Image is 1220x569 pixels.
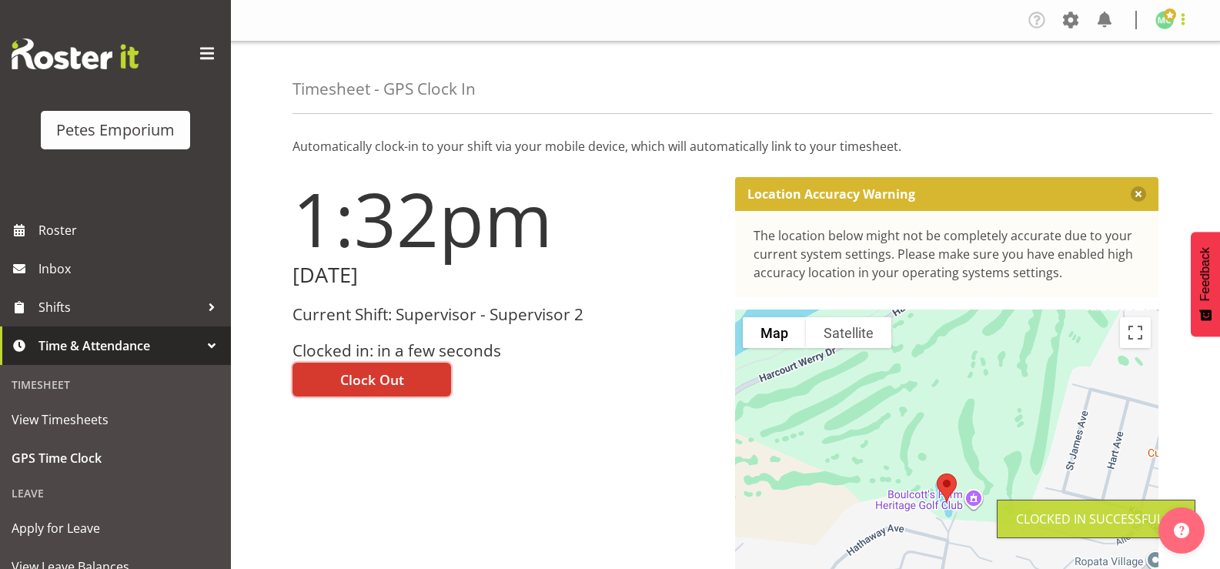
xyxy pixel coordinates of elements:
[292,263,717,287] h2: [DATE]
[1016,510,1176,528] div: Clocked in Successfully
[38,334,200,357] span: Time & Attendance
[4,439,227,477] a: GPS Time Clock
[4,369,227,400] div: Timesheet
[4,477,227,509] div: Leave
[1191,232,1220,336] button: Feedback - Show survey
[38,296,200,319] span: Shifts
[292,363,451,397] button: Clock Out
[12,517,219,540] span: Apply for Leave
[1155,11,1174,29] img: melissa-cowen2635.jpg
[1174,523,1189,538] img: help-xxl-2.png
[292,306,717,323] h3: Current Shift: Supervisor - Supervisor 2
[56,119,175,142] div: Petes Emporium
[806,317,891,348] button: Show satellite imagery
[12,38,139,69] img: Rosterit website logo
[4,400,227,439] a: View Timesheets
[4,509,227,547] a: Apply for Leave
[747,186,915,202] p: Location Accuracy Warning
[12,408,219,431] span: View Timesheets
[1131,186,1146,202] button: Close message
[754,226,1141,282] div: The location below might not be completely accurate due to your current system settings. Please m...
[292,137,1158,156] p: Automatically clock-in to your shift via your mobile device, which will automatically link to you...
[292,342,717,360] h3: Clocked in: in a few seconds
[340,370,404,390] span: Clock Out
[38,219,223,242] span: Roster
[292,177,717,260] h1: 1:32pm
[1198,247,1212,301] span: Feedback
[292,80,476,98] h4: Timesheet - GPS Clock In
[38,257,223,280] span: Inbox
[743,317,806,348] button: Show street map
[12,447,219,470] span: GPS Time Clock
[1120,317,1151,348] button: Toggle fullscreen view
